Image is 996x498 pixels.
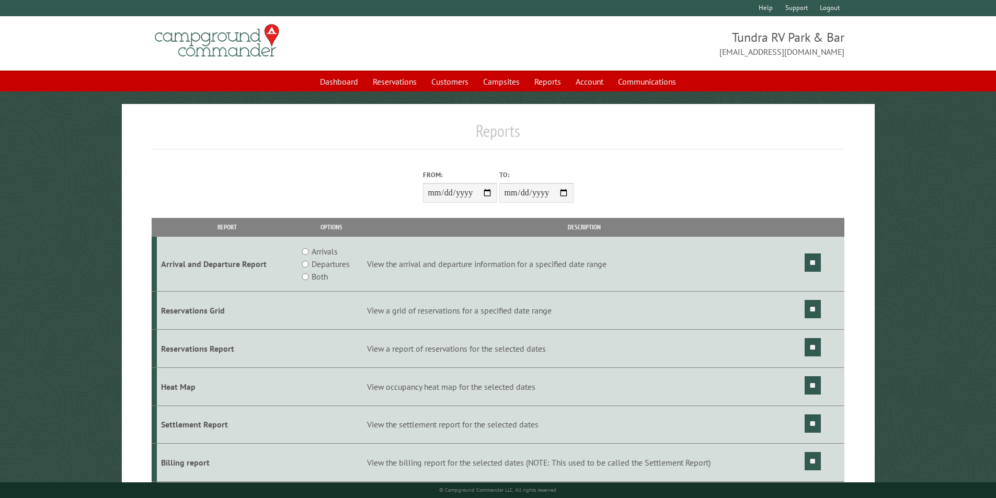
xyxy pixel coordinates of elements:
[314,72,364,91] a: Dashboard
[528,72,567,91] a: Reports
[152,121,845,149] h1: Reports
[612,72,682,91] a: Communications
[297,218,365,236] th: Options
[365,444,803,482] td: View the billing report for the selected dates (NOTE: This used to be called the Settlement Report)
[157,367,297,406] td: Heat Map
[425,72,475,91] a: Customers
[423,170,497,180] label: From:
[365,367,803,406] td: View occupancy heat map for the selected dates
[365,218,803,236] th: Description
[499,170,574,180] label: To:
[157,218,297,236] th: Report
[157,292,297,330] td: Reservations Grid
[498,29,845,58] span: Tundra RV Park & Bar [EMAIL_ADDRESS][DOMAIN_NAME]
[157,329,297,367] td: Reservations Report
[312,270,328,283] label: Both
[157,444,297,482] td: Billing report
[569,72,610,91] a: Account
[365,237,803,292] td: View the arrival and departure information for a specified date range
[157,406,297,444] td: Settlement Report
[312,245,338,258] label: Arrivals
[157,237,297,292] td: Arrival and Departure Report
[365,292,803,330] td: View a grid of reservations for a specified date range
[152,20,282,61] img: Campground Commander
[312,258,350,270] label: Departures
[439,487,557,493] small: © Campground Commander LLC. All rights reserved.
[367,72,423,91] a: Reservations
[365,406,803,444] td: View the settlement report for the selected dates
[365,329,803,367] td: View a report of reservations for the selected dates
[477,72,526,91] a: Campsites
